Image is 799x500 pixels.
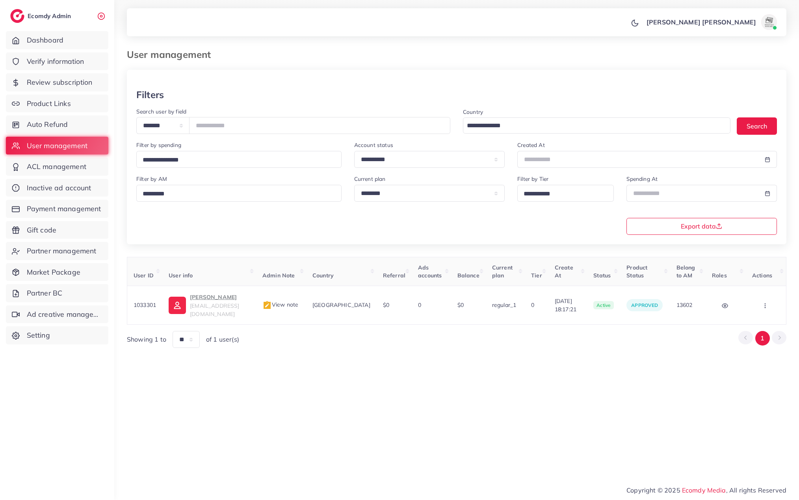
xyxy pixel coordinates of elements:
span: Dashboard [27,35,63,45]
span: Inactive ad account [27,183,91,193]
a: User management [6,137,108,155]
div: Search for option [463,117,730,134]
input: Search for option [521,188,603,200]
input: Search for option [464,120,720,132]
span: ACL management [27,162,86,172]
span: Product Links [27,99,71,109]
img: logo [10,9,24,23]
a: Gift code [6,221,108,239]
a: Partner BC [6,284,108,302]
h2: Ecomdy Admin [28,12,73,20]
span: Ad creative management [27,309,102,320]
a: Product Links [6,95,108,113]
a: Setting [6,326,108,344]
a: Inactive ad account [6,179,108,197]
a: logoEcomdy Admin [10,9,73,23]
input: Search for option [140,154,331,166]
span: Review subscription [27,77,93,87]
span: Market Package [27,267,80,277]
a: Market Package [6,263,108,281]
div: Search for option [517,185,613,202]
button: Go to page 1 [755,331,770,346]
div: Search for option [136,151,342,168]
span: Gift code [27,225,56,235]
a: ACL management [6,158,108,176]
a: Payment management [6,200,108,218]
ul: Pagination [738,331,786,346]
a: Partner management [6,242,108,260]
a: Review subscription [6,73,108,91]
span: User management [27,141,87,151]
img: avatar [761,14,777,30]
span: Payment management [27,204,101,214]
span: Verify information [27,56,84,67]
span: Auto Refund [27,119,68,130]
a: Verify information [6,52,108,71]
span: Partner management [27,246,97,256]
span: Setting [27,330,50,340]
p: [PERSON_NAME] [PERSON_NAME] [647,17,756,27]
input: Search for option [140,188,331,200]
a: [PERSON_NAME] [PERSON_NAME]avatar [642,14,780,30]
a: Auto Refund [6,115,108,134]
a: Ad creative management [6,305,108,323]
a: Dashboard [6,31,108,49]
div: Search for option [136,185,342,202]
span: Partner BC [27,288,63,298]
